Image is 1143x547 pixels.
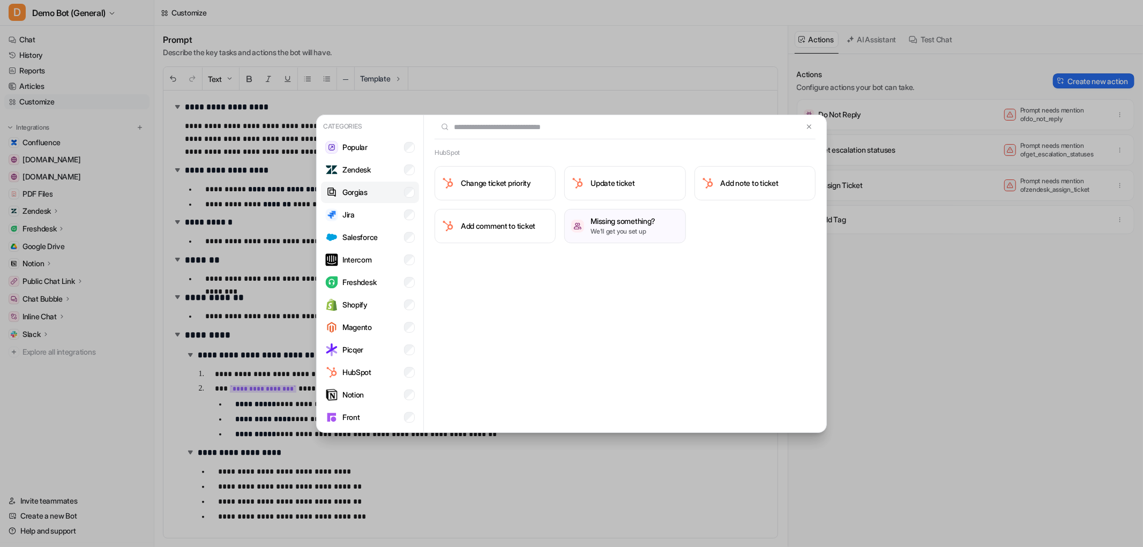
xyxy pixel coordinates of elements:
p: Gorgias [342,186,368,198]
p: Picqer [342,344,363,355]
h3: Add note to ticket [721,177,779,189]
p: Categories [321,119,419,133]
p: HubSpot [342,366,371,378]
button: Change ticket priorityChange ticket priority [435,166,556,200]
button: Update ticketUpdate ticket [564,166,685,200]
p: Shopify [342,299,368,310]
p: We'll get you set up [591,227,655,236]
p: Zendesk [342,164,371,175]
p: Jira [342,209,355,220]
h3: Update ticket [591,177,634,189]
p: Front [342,411,360,423]
button: Add comment to ticketAdd comment to ticket [435,209,556,243]
p: Salesforce [342,231,378,243]
img: /missing-something [571,220,584,233]
h3: Add comment to ticket [461,220,535,231]
img: Change ticket priority [442,177,454,190]
p: Intercom [342,254,372,265]
h3: Change ticket priority [461,177,531,189]
p: Freshdesk [342,276,376,288]
img: Update ticket [571,177,584,190]
img: Add note to ticket [701,177,714,190]
button: Add note to ticketAdd note to ticket [694,166,816,200]
img: Add comment to ticket [442,220,454,233]
button: /missing-somethingMissing something?We'll get you set up [564,209,685,243]
h2: HubSpot [435,148,460,158]
p: Popular [342,141,368,153]
p: Magento [342,321,372,333]
h3: Missing something? [591,215,655,227]
p: Notion [342,389,364,400]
